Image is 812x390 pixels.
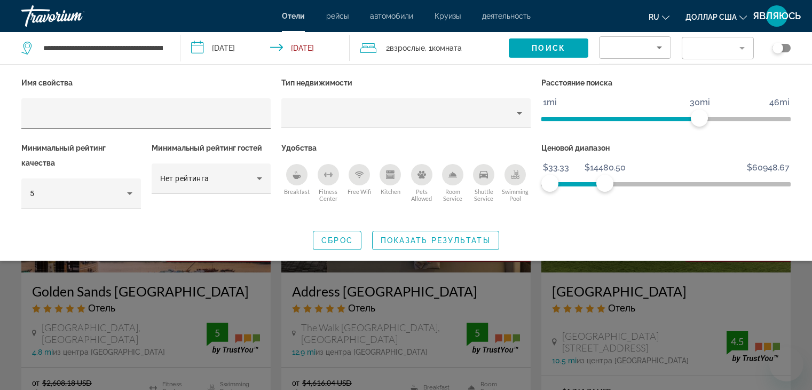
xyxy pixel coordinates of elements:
span: 5 [30,189,34,198]
span: Нет рейтинга [160,174,209,183]
span: ngx-slider [541,175,558,192]
button: Сброс [313,231,361,250]
span: Room Service [437,188,468,202]
a: Травориум [21,2,128,30]
button: Filter [682,36,754,60]
button: Kitchen [375,163,406,202]
ngx-slider: ngx-slider [541,182,791,184]
span: Показать результаты [381,236,491,245]
span: Взрослые [390,44,425,52]
a: Отели [282,12,305,20]
font: ru [649,13,659,21]
p: Тип недвижимости [281,75,531,90]
button: Free Wifi [344,163,375,202]
p: Удобства [281,141,531,155]
span: $60948.67 [745,160,791,176]
p: Минимальный рейтинг гостей [152,141,271,155]
span: Комната [432,44,462,52]
span: 30mi [688,95,712,111]
button: Room Service [437,163,468,202]
button: Shuttle Service [468,163,499,202]
button: Toggle map [764,43,791,53]
button: Меню пользователя [763,5,791,27]
span: ngx-slider [691,110,708,127]
button: Fitness Center [312,163,343,202]
font: доллар США [685,13,737,21]
span: Kitchen [381,188,400,195]
p: Расстояние поиска [541,75,791,90]
span: Pets Allowed [406,188,437,202]
p: Ценовой диапазон [541,141,791,155]
a: рейсы [326,12,349,20]
ngx-slider: ngx-slider [541,117,791,119]
button: Pets Allowed [406,163,437,202]
span: Free Wifi [348,188,371,195]
span: 1mi [541,95,558,111]
p: Имя свойства [21,75,271,90]
button: Изменить язык [649,9,669,25]
span: Swimming Pool [500,188,531,202]
button: Swimming Pool [500,163,531,202]
span: Поиск [532,44,565,52]
span: Shuttle Service [468,188,499,202]
button: Поиск [509,38,588,58]
span: 46mi [768,95,791,111]
button: Показать результаты [372,231,499,250]
mat-select: Property type [290,107,522,120]
button: Изменить валюту [685,9,747,25]
span: 2 [386,41,425,56]
span: Сброс [321,236,353,245]
p: Минимальный рейтинг качества [21,141,141,170]
span: ngx-slider-max [596,175,613,192]
button: Check-in date: Nov 23, 2025 Check-out date: Nov 29, 2025 [180,32,350,64]
span: Breakfast [284,188,310,195]
a: деятельность [482,12,531,20]
font: ЯВЛЯЮСЬ [753,10,801,21]
span: Fitness Center [312,188,343,202]
a: автомобили [370,12,413,20]
span: , 1 [425,41,462,56]
div: Hotel Filters [16,75,796,220]
iframe: Кнопка запуска окна обмена сообщениями [769,347,803,381]
button: Breakfast [281,163,312,202]
a: Круизы [435,12,461,20]
mat-select: Sort by [608,41,662,54]
button: Travelers: 2 adults, 0 children [350,32,509,64]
